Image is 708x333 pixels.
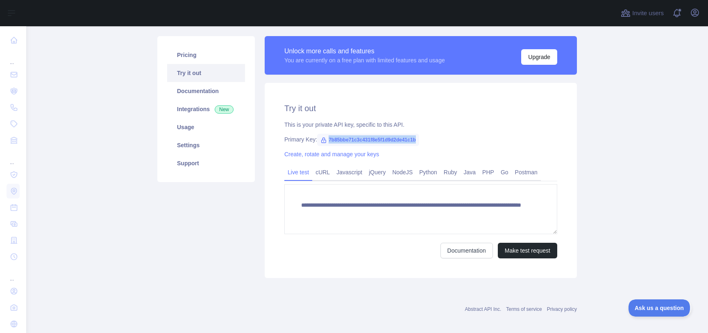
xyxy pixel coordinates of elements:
[284,46,445,56] div: Unlock more calls and features
[167,118,245,136] a: Usage
[167,136,245,154] a: Settings
[512,166,541,179] a: Postman
[416,166,440,179] a: Python
[440,243,493,258] a: Documentation
[498,243,557,258] button: Make test request
[167,154,245,172] a: Support
[506,306,542,312] a: Terms of service
[333,166,365,179] a: Javascript
[479,166,497,179] a: PHP
[465,306,501,312] a: Abstract API Inc.
[521,49,557,65] button: Upgrade
[284,103,557,114] h2: Try it out
[461,166,479,179] a: Java
[7,149,20,166] div: ...
[7,266,20,282] div: ...
[497,166,512,179] a: Go
[167,46,245,64] a: Pricing
[365,166,389,179] a: jQuery
[167,100,245,118] a: Integrations New
[284,135,557,144] div: Primary Key:
[284,151,379,157] a: Create, rotate and manage your keys
[312,166,333,179] a: cURL
[284,166,312,179] a: Live test
[284,56,445,64] div: You are currently on a free plan with limited features and usage
[284,121,557,129] div: This is your private API key, specific to this API.
[167,82,245,100] a: Documentation
[317,134,419,146] span: 7b85bbe71c3c431f8e5f1d9d2de41c1b
[215,105,234,114] span: New
[167,64,245,82] a: Try it out
[629,299,692,317] iframe: Toggle Customer Support
[547,306,577,312] a: Privacy policy
[440,166,461,179] a: Ruby
[389,166,416,179] a: NodeJS
[619,7,665,20] button: Invite users
[632,9,664,18] span: Invite users
[7,49,20,66] div: ...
